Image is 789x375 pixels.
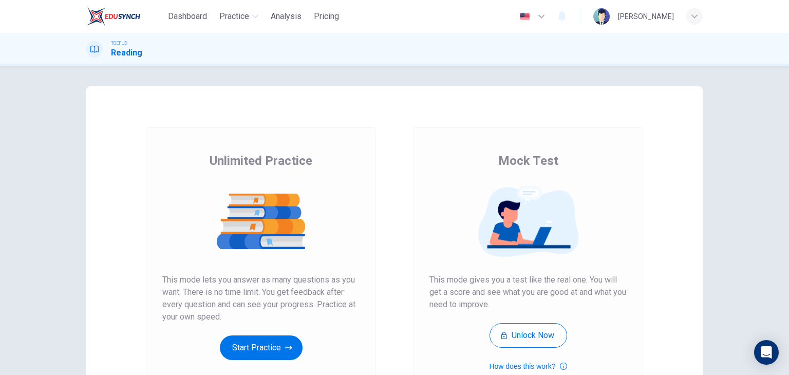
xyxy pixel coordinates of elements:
span: Dashboard [168,10,207,23]
button: Dashboard [164,7,211,26]
span: Practice [219,10,249,23]
div: Open Intercom Messenger [754,340,779,365]
span: TOEFL® [111,40,127,47]
span: This mode lets you answer as many questions as you want. There is no time limit. You get feedback... [162,274,360,323]
button: How does this work? [489,360,567,372]
div: [PERSON_NAME] [618,10,674,23]
button: Pricing [310,7,343,26]
h1: Reading [111,47,142,59]
button: Start Practice [220,335,303,360]
button: Analysis [267,7,306,26]
span: Unlimited Practice [210,153,312,169]
img: en [518,13,531,21]
span: Analysis [271,10,302,23]
button: Practice [215,7,262,26]
a: EduSynch logo [86,6,164,27]
span: This mode gives you a test like the real one. You will get a score and see what you are good at a... [429,274,627,311]
button: Unlock Now [490,323,567,348]
span: Mock Test [498,153,558,169]
img: EduSynch logo [86,6,140,27]
span: Pricing [314,10,339,23]
img: Profile picture [593,8,610,25]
